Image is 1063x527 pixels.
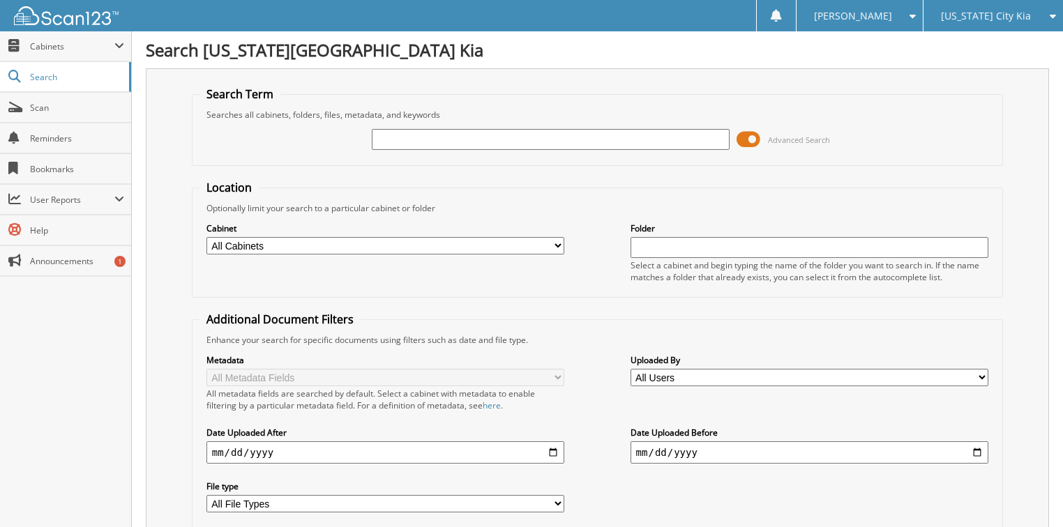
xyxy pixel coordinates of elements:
span: Scan [30,102,124,114]
span: [PERSON_NAME] [814,12,892,20]
span: User Reports [30,194,114,206]
div: Enhance your search for specific documents using filters such as date and file type. [199,334,996,346]
div: All metadata fields are searched by default. Select a cabinet with metadata to enable filtering b... [206,388,565,411]
h1: Search [US_STATE][GEOGRAPHIC_DATA] Kia [146,38,1049,61]
div: Optionally limit your search to a particular cabinet or folder [199,202,996,214]
span: Bookmarks [30,163,124,175]
label: Date Uploaded Before [631,427,989,438]
img: scan123-logo-white.svg [14,6,119,25]
label: Uploaded By [631,354,989,366]
legend: Location [199,180,259,195]
span: Announcements [30,255,124,267]
div: Searches all cabinets, folders, files, metadata, and keywords [199,109,996,121]
div: Select a cabinet and begin typing the name of the folder you want to search in. If the name match... [631,259,989,283]
span: Advanced Search [768,135,830,145]
a: here [483,399,501,411]
span: Cabinets [30,40,114,52]
input: end [631,441,989,464]
span: Search [30,71,122,83]
span: [US_STATE] City Kia [941,12,1031,20]
div: 1 [114,256,126,267]
input: start [206,441,565,464]
span: Reminders [30,132,124,144]
label: Cabinet [206,222,565,234]
legend: Additional Document Filters [199,312,361,327]
label: Folder [631,222,989,234]
legend: Search Term [199,86,280,102]
label: Date Uploaded After [206,427,565,438]
label: Metadata [206,354,565,366]
label: File type [206,480,565,492]
span: Help [30,224,124,236]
